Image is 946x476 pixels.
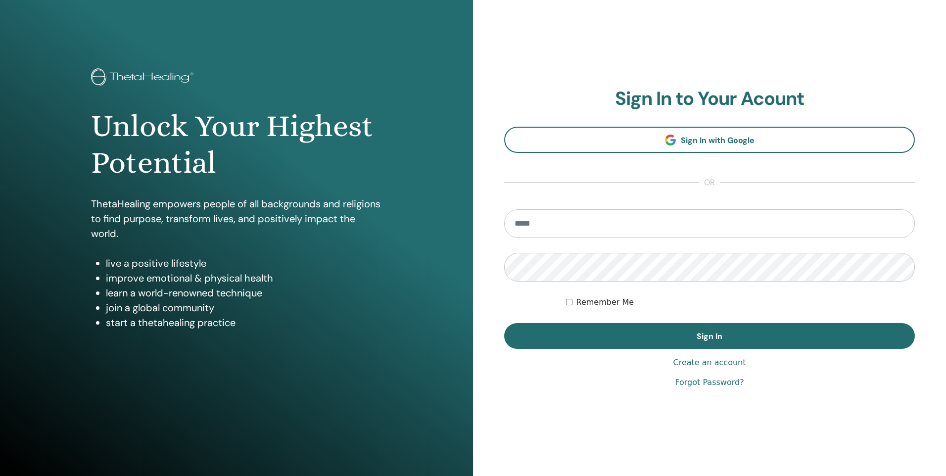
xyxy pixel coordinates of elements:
span: or [699,177,720,189]
li: live a positive lifestyle [106,256,381,271]
li: improve emotional & physical health [106,271,381,286]
h1: Unlock Your Highest Potential [91,108,381,182]
li: learn a world-renowned technique [106,286,381,300]
a: Create an account [673,357,746,369]
li: start a thetahealing practice [106,315,381,330]
button: Sign In [504,323,915,349]
p: ThetaHealing empowers people of all backgrounds and religions to find purpose, transform lives, a... [91,196,381,241]
span: Sign In [697,331,722,341]
li: join a global community [106,300,381,315]
a: Forgot Password? [675,377,744,388]
div: Keep me authenticated indefinitely or until I manually logout [566,296,915,308]
span: Sign In with Google [681,135,755,145]
label: Remember Me [576,296,634,308]
a: Sign In with Google [504,127,915,153]
h2: Sign In to Your Acount [504,88,915,110]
